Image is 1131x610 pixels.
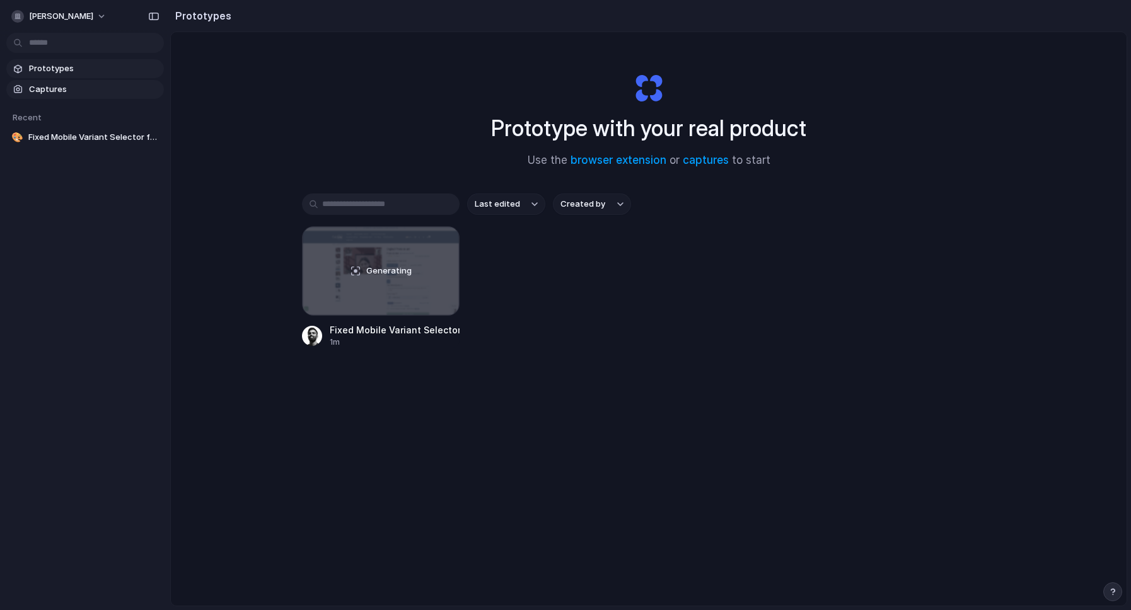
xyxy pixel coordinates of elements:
h1: Prototype with your real product [491,112,806,145]
span: Created by [560,198,605,210]
a: captures [683,154,729,166]
span: Last edited [475,198,520,210]
a: browser extension [571,154,666,166]
div: Fixed Mobile Variant Selector for Digital Photo to Art [330,323,460,337]
div: 🎨 [11,131,23,144]
span: Generating [366,265,412,277]
span: Recent [13,112,42,122]
a: 🎨Fixed Mobile Variant Selector for Digital Photo to Art [6,128,164,147]
h2: Prototypes [170,8,231,23]
span: Prototypes [29,62,159,75]
span: Captures [29,83,159,96]
button: [PERSON_NAME] [6,6,113,26]
button: Created by [553,193,631,215]
span: Fixed Mobile Variant Selector for Digital Photo to Art [28,131,159,144]
a: Prototypes [6,59,164,78]
button: Last edited [467,193,545,215]
span: Use the or to start [528,152,770,169]
a: Captures [6,80,164,99]
span: [PERSON_NAME] [29,10,93,23]
a: Fixed Mobile Variant Selector for Digital Photo to ArtGeneratingFixed Mobile Variant Selector for... [302,226,460,348]
div: 1m [330,337,460,348]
